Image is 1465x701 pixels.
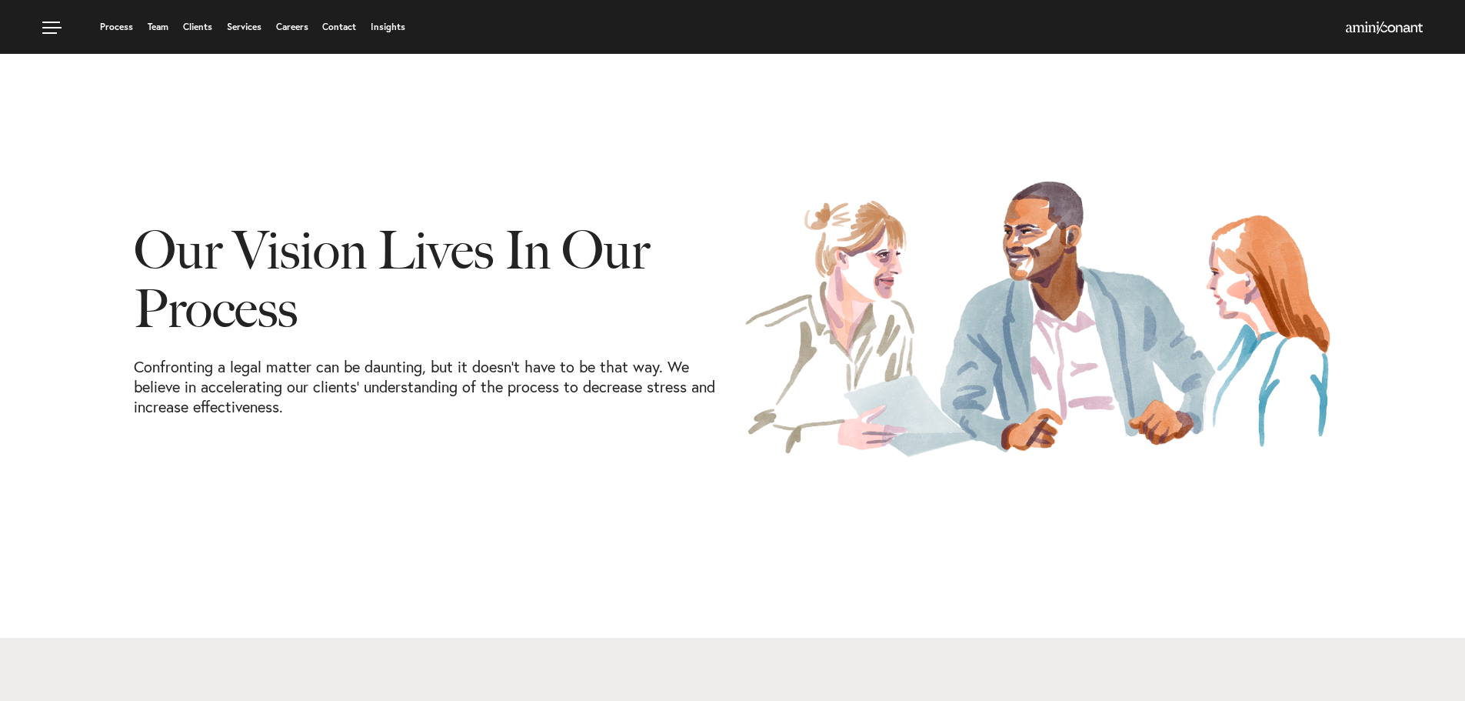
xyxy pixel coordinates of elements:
[227,22,261,32] a: Services
[1346,22,1423,34] img: Amini & Conant
[134,221,721,357] h1: Our Vision Lives In Our Process
[100,22,133,32] a: Process
[276,22,308,32] a: Careers
[371,22,405,32] a: Insights
[148,22,168,32] a: Team
[744,179,1332,458] img: Our Process
[134,357,721,417] p: Confronting a legal matter can be daunting, but it doesn’t have to be that way. We believe in acc...
[322,22,356,32] a: Contact
[1346,22,1423,35] a: Home
[183,22,212,32] a: Clients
